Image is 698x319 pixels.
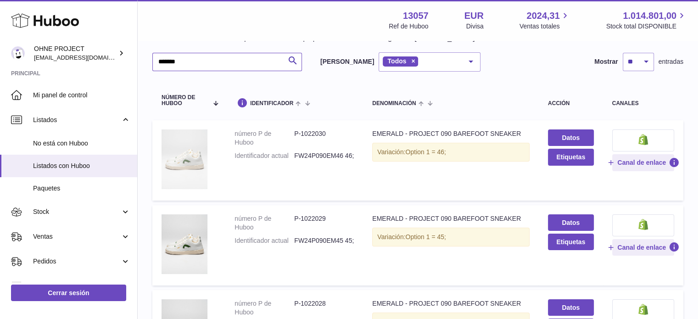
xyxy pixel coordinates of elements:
[33,207,121,216] span: Stock
[372,101,416,106] span: denominación
[235,299,294,317] dt: número P de Huboo
[235,214,294,232] dt: número P de Huboo
[372,129,530,138] div: EMERALD - PROJECT 090 BAREFOOT SNEAKER
[519,10,570,31] a: 2024,31 Ventas totales
[294,151,354,160] dd: FW24P090EM46 46;
[612,101,674,106] div: canales
[405,148,446,156] span: Option 1 = 46;
[162,214,207,274] img: EMERALD - PROJECT 090 BAREFOOT SNEAKER
[659,57,683,66] span: entradas
[33,116,121,124] span: Listados
[162,129,207,189] img: EMERALD - PROJECT 090 BAREFOOT SNEAKER
[387,57,406,65] span: Todos
[464,10,484,22] strong: EUR
[33,91,130,100] span: Mi panel de control
[372,143,530,162] div: Variación:
[606,22,687,31] span: Stock total DISPONIBLE
[294,129,354,147] dd: P-1022030
[638,134,648,145] img: shopify-small.png
[372,214,530,223] div: EMERALD - PROJECT 090 BAREFOOT SNEAKER
[623,10,676,22] span: 1.014.801,00
[617,158,666,167] span: Canal de enlace
[548,299,594,316] a: Datos
[33,282,130,291] span: Uso
[235,151,294,160] dt: Identificador actual
[33,232,121,241] span: Ventas
[162,95,208,106] span: número de Huboo
[389,22,428,31] div: Ref de Huboo
[320,57,374,66] label: [PERSON_NAME]
[250,101,293,106] span: identificador
[403,10,429,22] strong: 13057
[11,285,126,301] a: Cerrar sesión
[405,233,446,241] span: Option 1 = 45;
[34,45,117,62] div: OHNE PROJECT
[548,214,594,231] a: Datos
[548,129,594,146] a: Datos
[34,54,135,61] span: [EMAIL_ADDRESS][DOMAIN_NAME]
[466,22,484,31] div: Divisa
[519,22,570,31] span: Ventas totales
[548,234,594,250] button: Etiquetas
[235,129,294,147] dt: número P de Huboo
[33,139,130,148] span: No está con Huboo
[617,243,666,252] span: Canal de enlace
[294,299,354,317] dd: P-1022028
[294,236,354,245] dd: FW24P090EM45 45;
[638,219,648,230] img: shopify-small.png
[548,149,594,165] button: Etiquetas
[372,228,530,246] div: Variación:
[11,46,25,60] img: internalAdmin-13057@internal.huboo.com
[33,162,130,170] span: Listados con Huboo
[594,57,618,66] label: Mostrar
[526,10,559,22] span: 2024,31
[235,236,294,245] dt: Identificador actual
[294,214,354,232] dd: P-1022029
[606,10,687,31] a: 1.014.801,00 Stock total DISPONIBLE
[638,304,648,315] img: shopify-small.png
[372,299,530,308] div: EMERALD - PROJECT 090 BAREFOOT SNEAKER
[33,257,121,266] span: Pedidos
[548,101,594,106] div: acción
[612,239,674,256] button: Canal de enlace
[612,154,674,171] button: Canal de enlace
[33,184,130,193] span: Paquetes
